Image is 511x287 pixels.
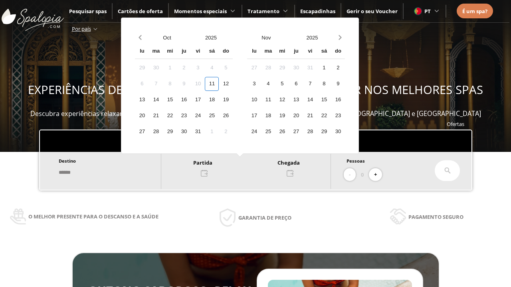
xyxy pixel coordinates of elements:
button: Open months overlay [145,31,189,45]
button: - [344,168,356,181]
div: 1 [317,61,331,75]
div: 7 [149,77,163,91]
div: lu [135,45,149,59]
div: 21 [303,109,317,123]
div: ma [261,45,275,59]
div: 30 [149,61,163,75]
div: 4 [205,61,219,75]
div: 1 [163,61,177,75]
div: do [331,45,345,59]
div: 29 [275,61,289,75]
div: vi [191,45,205,59]
span: Ofertas [447,120,464,128]
button: + [369,168,382,181]
span: 0 [361,170,364,179]
div: 10 [191,77,205,91]
div: 12 [219,77,233,91]
div: 24 [191,109,205,123]
div: 4 [261,77,275,91]
div: 30 [331,125,345,139]
span: É um spa? [462,8,487,15]
div: mi [275,45,289,59]
div: 26 [275,125,289,139]
div: ma [149,45,163,59]
div: 28 [149,125,163,139]
div: 23 [177,109,191,123]
div: 14 [149,93,163,107]
div: 27 [135,125,149,139]
div: 22 [163,109,177,123]
div: 31 [191,125,205,139]
div: do [219,45,233,59]
div: 7 [303,77,317,91]
div: 30 [177,125,191,139]
a: Escapadinhas [300,8,335,15]
div: ju [289,45,303,59]
div: 6 [135,77,149,91]
a: É um spa? [462,7,487,16]
div: 31 [303,61,317,75]
div: 20 [289,109,303,123]
img: ImgLogoSpalopia.BvClDcEz.svg [2,1,64,31]
div: 19 [275,109,289,123]
div: 19 [219,93,233,107]
div: 14 [303,93,317,107]
button: Open years overlay [189,31,233,45]
div: 15 [317,93,331,107]
div: 13 [289,93,303,107]
span: Pessoas [347,158,365,164]
div: Calendar days [135,61,233,139]
div: 29 [163,125,177,139]
span: Garantia de preço [238,213,291,222]
button: Previous month [135,31,145,45]
span: Destino [59,158,76,164]
div: 22 [317,109,331,123]
div: 8 [317,77,331,91]
div: 29 [135,61,149,75]
div: 13 [135,93,149,107]
div: 21 [149,109,163,123]
div: 6 [289,77,303,91]
div: 25 [261,125,275,139]
div: 8 [163,77,177,91]
span: Gerir o seu Voucher [347,8,398,15]
div: lu [247,45,261,59]
div: Calendar wrapper [135,45,233,139]
div: 16 [177,93,191,107]
span: Pagamento seguro [408,212,463,221]
div: 9 [331,77,345,91]
div: 12 [275,93,289,107]
div: 17 [191,93,205,107]
div: 5 [275,77,289,91]
div: 17 [247,109,261,123]
div: 11 [205,77,219,91]
button: Open years overlay [289,31,335,45]
div: 11 [261,93,275,107]
a: Pesquisar spas [69,8,107,15]
span: Descubra experiências relaxantes, desfrute e ofereça momentos de bem-estar em mais de 400 spas em... [30,109,481,118]
div: 2 [219,125,233,139]
div: 2 [177,61,191,75]
div: 28 [261,61,275,75]
div: 30 [289,61,303,75]
div: Calendar days [247,61,345,139]
a: Cartões de oferta [118,8,163,15]
button: Next month [335,31,345,45]
div: vi [303,45,317,59]
div: 3 [191,61,205,75]
div: 1 [205,125,219,139]
div: 26 [219,109,233,123]
div: 5 [219,61,233,75]
span: O melhor presente para o descanso e a saúde [28,212,158,221]
div: 3 [247,77,261,91]
div: 10 [247,93,261,107]
div: mi [163,45,177,59]
div: 23 [331,109,345,123]
div: 24 [247,125,261,139]
button: Open months overlay [243,31,289,45]
div: 27 [247,61,261,75]
div: 29 [317,125,331,139]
